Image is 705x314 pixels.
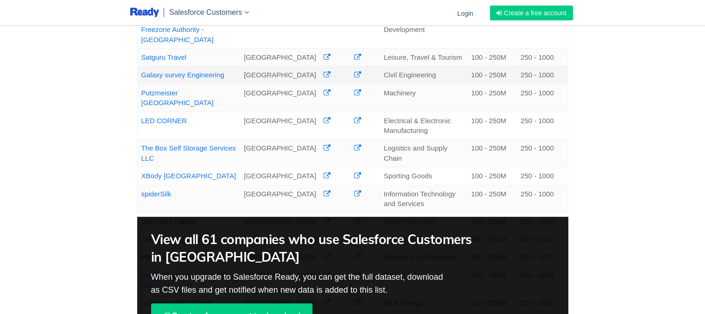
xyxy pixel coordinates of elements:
[380,213,467,230] td: Food Production
[380,112,467,139] td: Electrical & Electronic Manufacturing
[130,7,159,19] img: logo
[467,84,517,112] td: 100 - 250M
[380,11,467,48] td: International Trade & Development
[141,71,224,79] a: Galaxy survey Engineering
[151,231,482,266] h2: View all 61 companies who use Salesforce Customers in [GEOGRAPHIC_DATA]
[517,11,568,48] td: 250 - 1000
[240,66,320,84] td: [GEOGRAPHIC_DATA]
[490,6,573,20] a: Create a free account
[240,167,320,185] td: [GEOGRAPHIC_DATA]
[240,112,320,139] td: [GEOGRAPHIC_DATA]
[380,139,467,167] td: Logistics and Supply Chain
[467,167,517,185] td: 100 - 250M
[141,117,187,125] a: LED CORNER
[141,172,236,180] a: XBody [GEOGRAPHIC_DATA]
[467,112,517,139] td: 100 - 250M
[467,48,517,66] td: 100 - 250M
[169,8,242,16] span: Salesforce Customers
[380,167,467,185] td: Sporting Goods
[451,1,478,25] a: Login
[467,66,517,84] td: 100 - 250M
[141,190,171,198] a: spiderSilk
[517,66,568,84] td: 250 - 1000
[240,11,320,48] td: [GEOGRAPHIC_DATA]
[141,144,236,162] a: The Box Self Storage Services LLC
[517,139,568,167] td: 250 - 1000
[467,185,517,213] td: 100 - 250M
[240,139,320,167] td: [GEOGRAPHIC_DATA]
[380,66,467,84] td: Civil Engineering
[240,213,320,230] td: [GEOGRAPHIC_DATA]
[517,48,568,66] td: 250 - 1000
[517,185,568,213] td: 250 - 1000
[517,213,568,230] td: 250 - 1000
[467,11,517,48] td: 100 - 250M
[141,89,214,107] a: Putzmeister [GEOGRAPHIC_DATA]
[467,213,517,230] td: 100 - 250M
[380,84,467,112] td: Machinery
[240,84,320,112] td: [GEOGRAPHIC_DATA]
[141,53,187,61] a: Satguru Travel
[467,139,517,167] td: 100 - 250M
[240,185,320,213] td: [GEOGRAPHIC_DATA]
[457,10,473,17] span: Login
[380,185,467,213] td: Information Technology and Services
[240,48,320,66] td: [GEOGRAPHIC_DATA]
[380,48,467,66] td: Leisure, Travel & Tourism
[517,84,568,112] td: 250 - 1000
[517,112,568,139] td: 250 - 1000
[517,167,568,185] td: 250 - 1000
[141,16,214,44] a: [GEOGRAPHIC_DATA] Freezone Authority - [GEOGRAPHIC_DATA]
